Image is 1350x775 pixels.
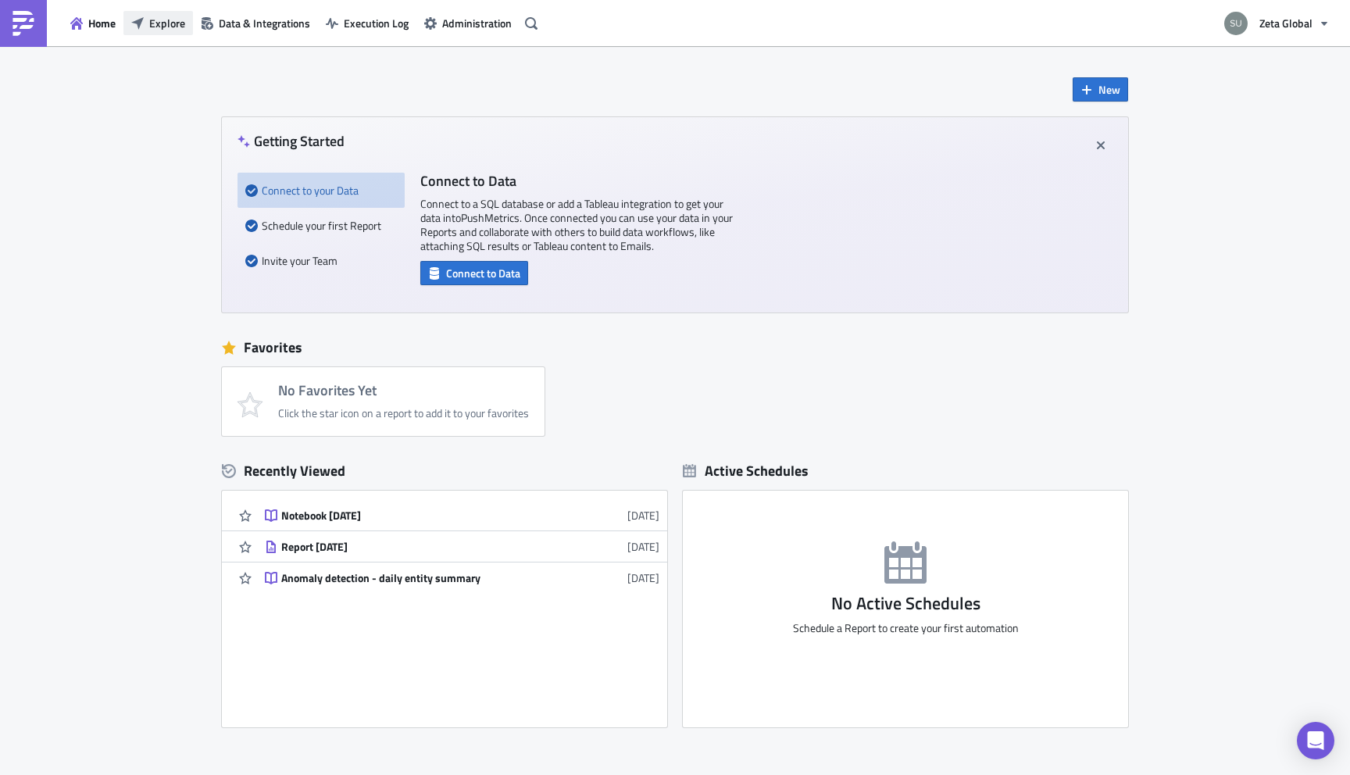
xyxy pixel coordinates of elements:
img: PushMetrics [11,11,36,36]
span: Data & Integrations [219,15,310,31]
h4: Connect to Data [420,173,733,189]
div: Favorites [222,336,1128,359]
span: New [1098,81,1120,98]
time: 2025-05-26T20:35:50Z [627,507,659,523]
button: New [1073,77,1128,102]
div: Anomaly detection - daily entity summary [281,571,555,585]
button: Zeta Global [1215,6,1338,41]
a: Notebook [DATE][DATE] [265,500,659,530]
time: 2024-10-17T20:04:36Z [627,570,659,586]
a: Connect to Data [420,263,528,280]
span: Connect to Data [446,265,520,281]
span: Zeta Global [1259,15,1312,31]
h4: No Favorites Yet [278,383,529,398]
p: Connect to a SQL database or add a Tableau integration to get your data into PushMetrics . Once c... [420,197,733,253]
a: Report [DATE][DATE] [265,531,659,562]
span: Administration [442,15,512,31]
div: Schedule your first Report [245,208,397,243]
button: Explore [123,11,193,35]
button: Connect to Data [420,261,528,285]
a: Anomaly detection - daily entity summary[DATE] [265,562,659,593]
time: 2024-10-24T21:03:56Z [627,538,659,555]
span: Explore [149,15,185,31]
h3: No Active Schedules [683,594,1128,613]
div: Click the star icon on a report to add it to your favorites [278,406,529,420]
span: Execution Log [344,15,409,31]
h4: Getting Started [237,133,345,149]
div: Notebook [DATE] [281,509,555,523]
span: Home [88,15,116,31]
p: Schedule a Report to create your first automation [683,621,1128,635]
div: Active Schedules [683,462,809,480]
button: Data & Integrations [193,11,318,35]
div: Connect to your Data [245,173,397,208]
button: Home [62,11,123,35]
div: Report [DATE] [281,540,555,554]
div: Recently Viewed [222,459,667,483]
img: Avatar [1223,10,1249,37]
button: Execution Log [318,11,416,35]
div: Invite your Team [245,243,397,278]
div: Open Intercom Messenger [1297,722,1334,759]
button: Administration [416,11,520,35]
